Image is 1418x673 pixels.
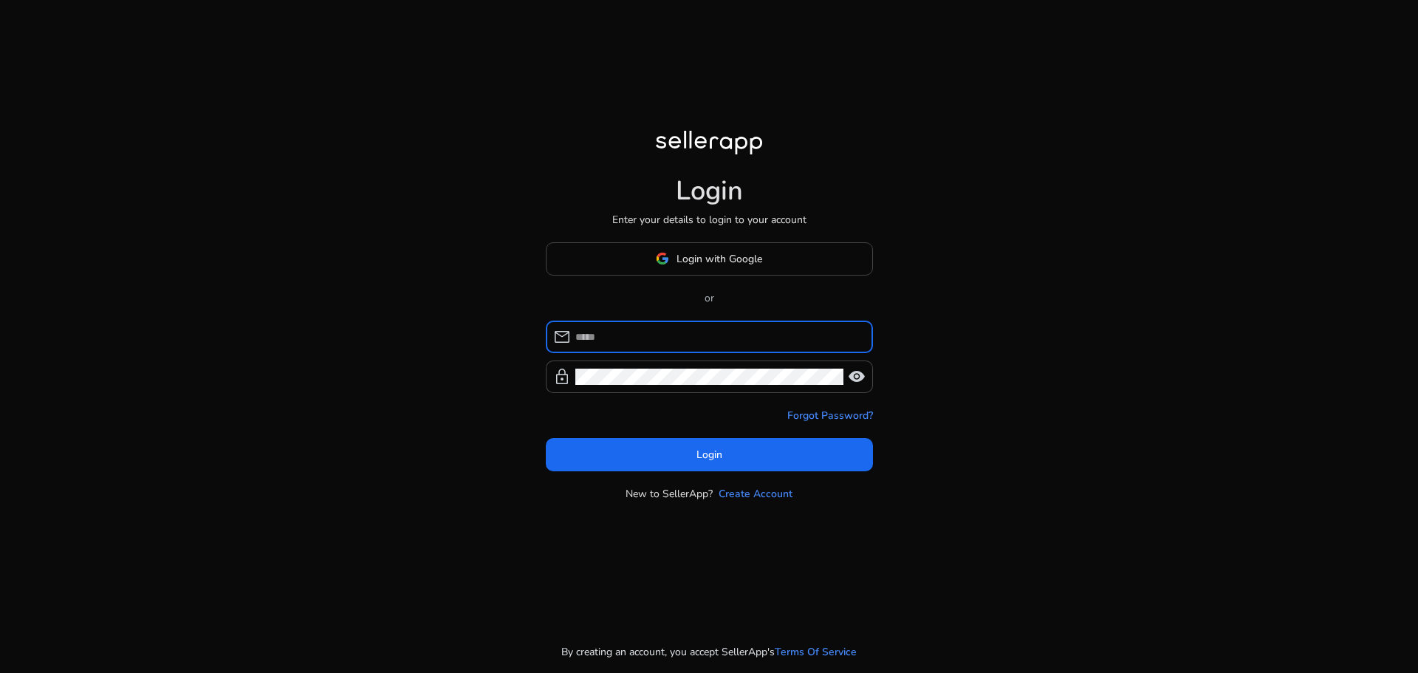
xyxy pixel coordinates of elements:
button: Login with Google [546,242,873,276]
img: google-logo.svg [656,252,669,265]
a: Forgot Password? [787,408,873,423]
p: New to SellerApp? [626,486,713,502]
span: Login [696,447,722,462]
span: mail [553,328,571,346]
a: Create Account [719,486,792,502]
h1: Login [676,175,743,207]
p: or [546,290,873,306]
span: Login with Google [677,251,762,267]
button: Login [546,438,873,471]
a: Terms Of Service [775,644,857,660]
span: visibility [848,368,866,386]
p: Enter your details to login to your account [612,212,806,228]
span: lock [553,368,571,386]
